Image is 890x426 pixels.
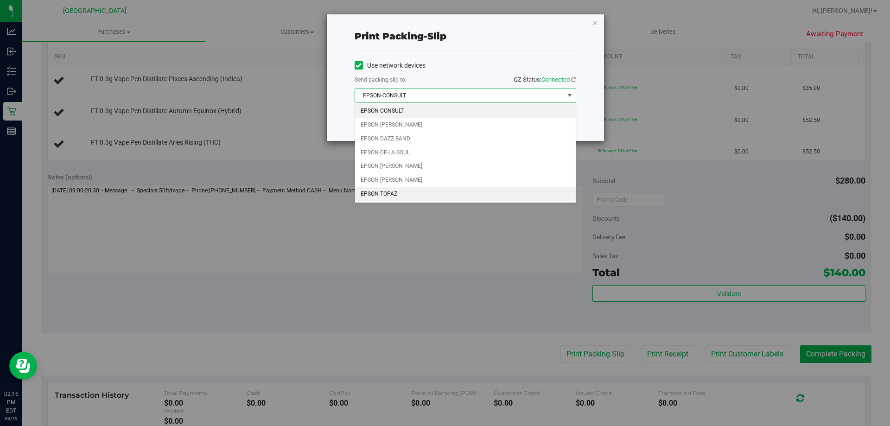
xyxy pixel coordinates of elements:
span: Print packing-slip [355,31,446,42]
li: EPSON-[PERSON_NAME] [355,118,576,132]
li: EPSON-DAZZ-BAND [355,132,576,146]
label: Use network devices [355,61,426,70]
li: EPSON-[PERSON_NAME] [355,159,576,173]
label: Send packing-slip to: [355,76,407,84]
li: EPSON-[PERSON_NAME] [355,173,576,187]
li: EPSON-TOPAZ [355,187,576,201]
span: Connected [541,76,570,83]
span: select [564,89,575,102]
li: EPSON-DE-LA-SOUL [355,146,576,160]
span: QZ Status: [514,76,576,83]
span: EPSON-CONSULT [355,89,564,102]
li: EPSON-CONSULT [355,104,576,118]
iframe: Resource center [9,352,37,380]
